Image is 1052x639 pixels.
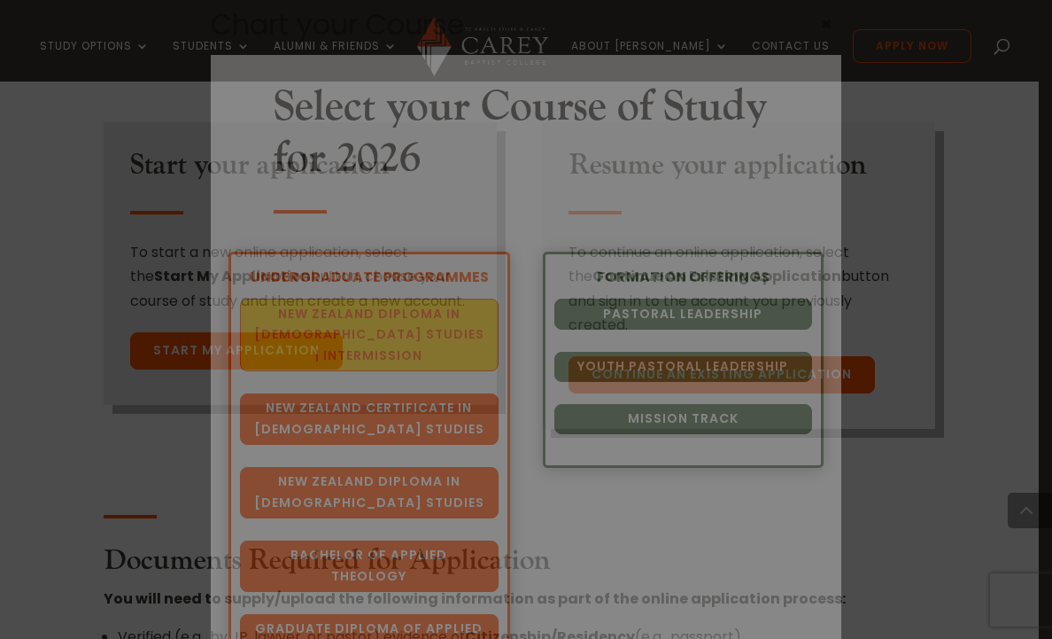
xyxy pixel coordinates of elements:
[554,352,813,382] a: Youth Pastoral Leadership
[240,299,499,371] a: New Zealand Diploma in [DEMOGRAPHIC_DATA] Studies | Intermission
[240,266,499,288] div: UNDERGRADUATE PROGRAMMES
[554,266,813,288] div: FORMATION OFFERINGS
[240,467,499,518] a: New Zealand Diploma in [DEMOGRAPHIC_DATA] Studies
[554,299,813,329] a: Pastoral Leadership
[554,404,813,434] a: Mission Track
[817,15,835,31] button: Close
[211,9,842,41] div: Chart your Course
[274,82,778,192] h2: Select your Course of Study for 2026
[240,541,499,592] a: Bachelor of Applied Theology
[240,394,499,445] a: New Zealand Certificate in [DEMOGRAPHIC_DATA] Studies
